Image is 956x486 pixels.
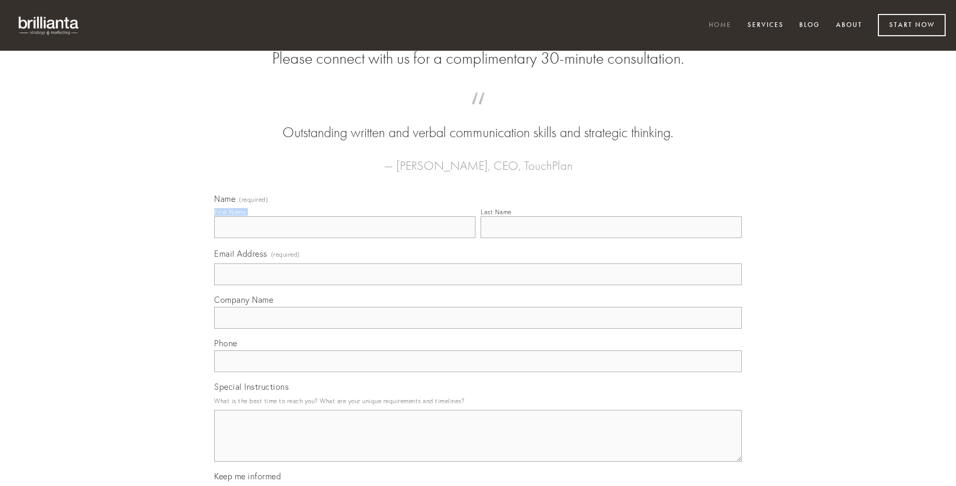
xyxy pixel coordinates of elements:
[214,381,289,392] span: Special Instructions
[829,17,869,34] a: About
[214,49,742,68] h2: Please connect with us for a complimentary 30-minute consultation.
[271,247,300,261] span: (required)
[481,208,512,216] div: Last Name
[239,197,268,203] span: (required)
[793,17,827,34] a: Blog
[231,102,725,123] span: “
[231,143,725,176] figcaption: — [PERSON_NAME], CEO, TouchPlan
[878,14,946,36] a: Start Now
[702,17,738,34] a: Home
[214,208,246,216] div: First Name
[10,10,88,40] img: brillianta - research, strategy, marketing
[231,102,725,143] blockquote: Outstanding written and verbal communication skills and strategic thinking.
[214,248,267,259] span: Email Address
[214,471,281,481] span: Keep me informed
[214,394,742,408] p: What is the best time to reach you? What are your unique requirements and timelines?
[741,17,790,34] a: Services
[214,194,235,204] span: Name
[214,294,273,305] span: Company Name
[214,338,237,348] span: Phone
